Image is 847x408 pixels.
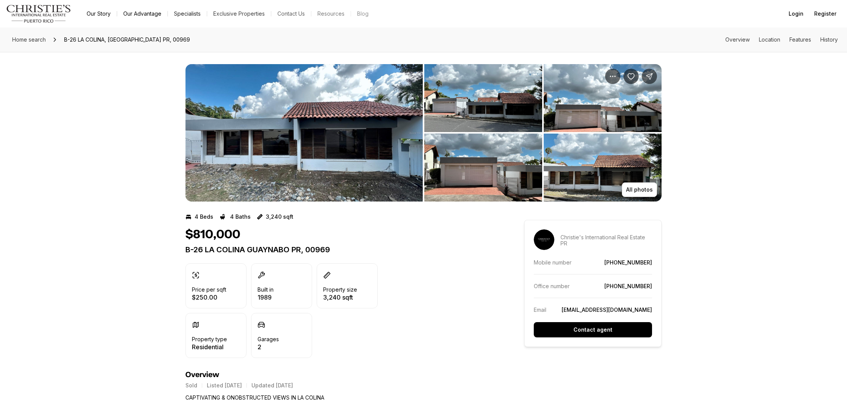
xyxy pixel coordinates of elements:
a: [EMAIL_ADDRESS][DOMAIN_NAME] [562,306,652,313]
p: Listed [DATE] [207,382,242,389]
span: Login [789,11,804,17]
p: Property type [192,336,227,342]
img: logo [6,5,71,23]
button: Property options [605,69,620,84]
p: Built in [258,287,274,293]
a: [PHONE_NUMBER] [604,259,652,266]
nav: Page section menu [725,37,838,43]
a: Our Advantage [117,8,167,19]
button: Share Property: B-26 LA COLINA [642,69,657,84]
p: 2 [258,344,279,350]
a: Skip to: History [820,36,838,43]
p: Price per sqft [192,287,226,293]
a: Resources [311,8,351,19]
button: Login [784,6,808,21]
a: Exclusive Properties [207,8,271,19]
a: Skip to: Overview [725,36,750,43]
p: Property size [323,287,357,293]
p: Sold [185,382,197,389]
button: Contact agent [534,322,652,337]
a: Home search [9,34,49,46]
p: 4 Baths [230,214,251,220]
p: Garages [258,336,279,342]
button: View image gallery [544,64,662,132]
a: [PHONE_NUMBER] [604,283,652,289]
p: Contact agent [573,327,612,333]
p: 4 Beds [195,214,213,220]
button: Save Property: B-26 LA COLINA [623,69,639,84]
a: Skip to: Features [789,36,811,43]
p: 3,240 sqft [323,294,357,300]
button: View image gallery [544,134,662,202]
p: 3,240 sqft [266,214,293,220]
button: View image gallery [185,64,423,202]
p: Updated [DATE] [251,382,293,389]
button: All photos [622,182,657,197]
button: View image gallery [424,64,542,132]
span: Home search [12,36,46,43]
button: Contact Us [271,8,311,19]
p: Email [534,306,546,313]
p: Christie's International Real Estate PR [560,234,652,247]
p: All photos [626,187,653,193]
h1: $810,000 [185,227,240,242]
li: 1 of 26 [185,64,423,202]
span: B-26 LA COLINA, [GEOGRAPHIC_DATA] PR, 00969 [61,34,193,46]
p: Residential [192,344,227,350]
p: Office number [534,283,570,289]
a: Blog [351,8,375,19]
button: View image gallery [424,134,542,202]
button: Register [810,6,841,21]
a: Our Story [81,8,117,19]
a: Skip to: Location [759,36,780,43]
div: Listing Photos [185,64,662,202]
li: 2 of 26 [424,64,662,202]
p: B-26 LA COLINA GUAYNABO PR, 00969 [185,245,497,254]
p: Mobile number [534,259,572,266]
button: 4 Baths [219,211,251,223]
a: Specialists [168,8,207,19]
p: 1989 [258,294,274,300]
span: Register [814,11,836,17]
h4: Overview [185,370,497,379]
p: $250.00 [192,294,226,300]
